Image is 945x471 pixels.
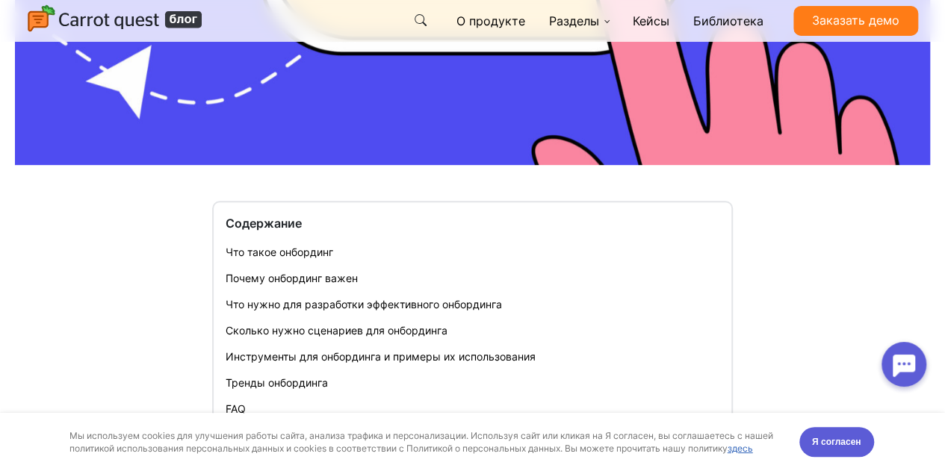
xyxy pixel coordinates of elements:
[687,6,769,36] a: Библиотека
[226,324,447,337] a: Сколько нужно сценариев для онбординга
[793,6,918,36] a: Заказать демо
[226,272,358,284] a: Почему онбординг важен
[812,22,861,37] span: Я согласен
[450,6,531,36] a: О продукте
[226,298,502,311] a: Что нужно для разработки эффективного онбординга
[799,14,874,44] button: Я согласен
[226,214,720,232] div: Содержание
[728,30,753,41] a: здесь
[226,246,333,258] a: Что такое онбординг
[226,350,536,363] a: Инструменты для онбординга и примеры их использования
[543,6,615,36] a: Разделы
[226,402,246,415] a: FAQ
[27,4,203,34] img: Carrot quest
[627,6,675,36] a: Кейсы
[69,16,782,42] div: Мы используем cookies для улучшения работы сайта, анализа трафика и персонализации. Используя сай...
[226,376,328,389] a: Тренды онбординга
